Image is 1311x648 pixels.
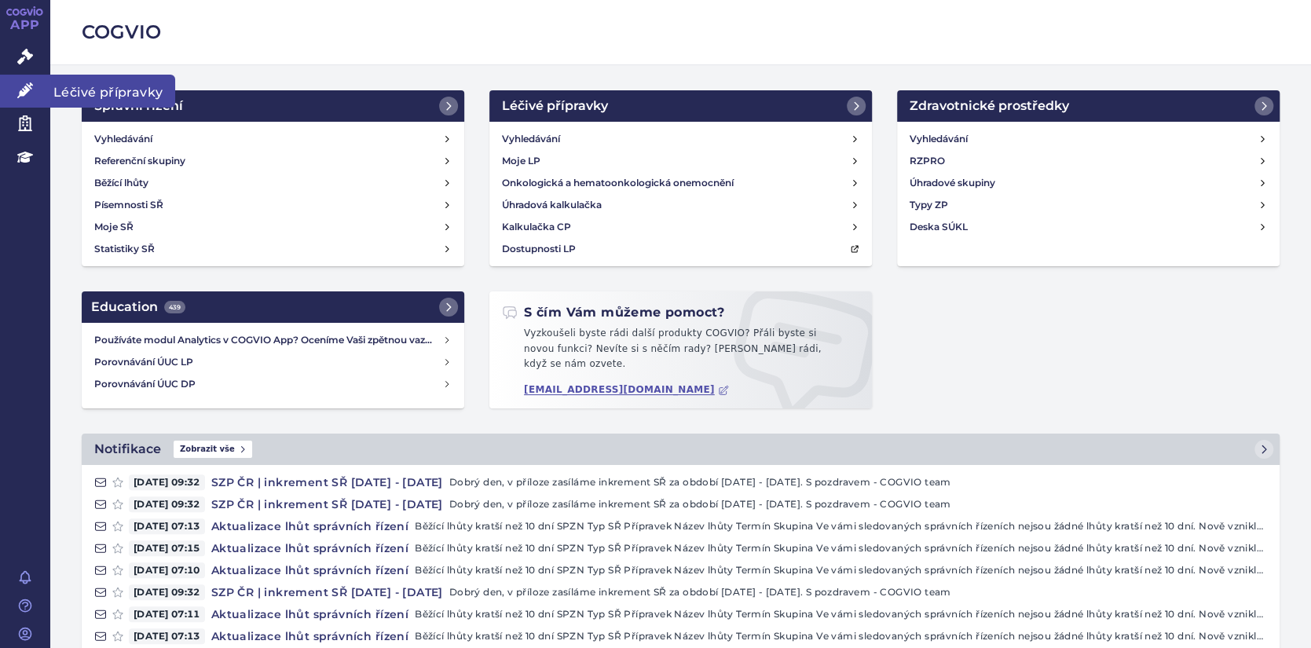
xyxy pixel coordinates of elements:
[174,441,252,458] span: Zobrazit vše
[91,298,185,317] h2: Education
[415,540,1267,556] p: Běžící lhůty kratší než 10 dní SPZN Typ SŘ Přípravek Název lhůty Termín Skupina Ve vámi sledovaný...
[205,496,449,512] h4: SZP ČR | inkrement SŘ [DATE] - [DATE]
[415,606,1267,622] p: Běžící lhůty kratší než 10 dní SPZN Typ SŘ Přípravek Název lhůty Termín Skupina Ve vámi sledovaný...
[205,628,415,644] h4: Aktualizace lhůt správních řízení
[82,90,464,122] a: Správní řízení
[449,474,1267,490] p: Dobrý den, v příloze zasíláme inkrement SŘ za období [DATE] - [DATE]. S pozdravem - COGVIO team
[88,238,458,260] a: Statistiky SŘ
[489,90,872,122] a: Léčivé přípravky
[88,329,458,351] a: Používáte modul Analytics v COGVIO App? Oceníme Vaši zpětnou vazbu!
[94,440,161,459] h2: Notifikace
[94,354,442,370] h4: Porovnávání ÚUC LP
[205,606,415,622] h4: Aktualizace lhůt správních řízení
[88,150,458,172] a: Referenční skupiny
[88,373,458,395] a: Porovnávání ÚUC DP
[205,540,415,556] h4: Aktualizace lhůt správních řízení
[415,518,1267,534] p: Běžící lhůty kratší než 10 dní SPZN Typ SŘ Přípravek Název lhůty Termín Skupina Ve vámi sledovaný...
[415,628,1267,644] p: Běžící lhůty kratší než 10 dní SPZN Typ SŘ Přípravek Název lhůty Termín Skupina Ve vámi sledovaný...
[496,128,866,150] a: Vyhledávání
[94,197,163,213] h4: Písemnosti SŘ
[82,291,464,323] a: Education439
[50,75,175,108] span: Léčivé přípravky
[94,131,152,147] h4: Vyhledávání
[903,128,1273,150] a: Vyhledávání
[129,540,205,556] span: [DATE] 07:15
[496,172,866,194] a: Onkologická a hematoonkologická onemocnění
[502,241,576,257] h4: Dostupnosti LP
[129,474,205,490] span: [DATE] 09:32
[88,128,458,150] a: Vyhledávání
[449,496,1267,512] p: Dobrý den, v příloze zasíláme inkrement SŘ za období [DATE] - [DATE]. S pozdravem - COGVIO team
[502,153,540,169] h4: Moje LP
[502,131,560,147] h4: Vyhledávání
[94,332,442,348] h4: Používáte modul Analytics v COGVIO App? Oceníme Vaši zpětnou vazbu!
[82,434,1280,465] a: NotifikaceZobrazit vše
[129,628,205,644] span: [DATE] 07:13
[496,194,866,216] a: Úhradová kalkulačka
[502,175,734,191] h4: Onkologická a hematoonkologická onemocnění
[88,351,458,373] a: Porovnávání ÚUC LP
[502,304,725,321] h2: S čím Vám můžeme pomoct?
[82,19,1280,46] h2: COGVIO
[205,518,415,534] h4: Aktualizace lhůt správních řízení
[88,194,458,216] a: Písemnosti SŘ
[903,150,1273,172] a: RZPRO
[502,97,608,115] h2: Léčivé přípravky
[129,518,205,534] span: [DATE] 07:13
[496,216,866,238] a: Kalkulačka CP
[910,97,1069,115] h2: Zdravotnické prostředky
[903,172,1273,194] a: Úhradové skupiny
[129,584,205,600] span: [DATE] 09:32
[205,562,415,578] h4: Aktualizace lhůt správních řízení
[94,175,148,191] h4: Běžící lhůty
[449,584,1267,600] p: Dobrý den, v příloze zasíláme inkrement SŘ za období [DATE] - [DATE]. S pozdravem - COGVIO team
[205,584,449,600] h4: SZP ČR | inkrement SŘ [DATE] - [DATE]
[910,197,948,213] h4: Typy ZP
[496,238,866,260] a: Dostupnosti LP
[910,131,968,147] h4: Vyhledávání
[502,219,571,235] h4: Kalkulačka CP
[94,241,155,257] h4: Statistiky SŘ
[94,376,442,392] h4: Porovnávání ÚUC DP
[910,153,945,169] h4: RZPRO
[903,194,1273,216] a: Typy ZP
[129,606,205,622] span: [DATE] 07:11
[903,216,1273,238] a: Deska SÚKL
[524,384,729,396] a: [EMAIL_ADDRESS][DOMAIN_NAME]
[129,496,205,512] span: [DATE] 09:32
[129,562,205,578] span: [DATE] 07:10
[205,474,449,490] h4: SZP ČR | inkrement SŘ [DATE] - [DATE]
[94,153,185,169] h4: Referenční skupiny
[910,175,995,191] h4: Úhradové skupiny
[88,172,458,194] a: Běžící lhůty
[88,216,458,238] a: Moje SŘ
[94,219,134,235] h4: Moje SŘ
[502,197,602,213] h4: Úhradová kalkulačka
[910,219,968,235] h4: Deska SÚKL
[496,150,866,172] a: Moje LP
[415,562,1267,578] p: Běžící lhůty kratší než 10 dní SPZN Typ SŘ Přípravek Název lhůty Termín Skupina Ve vámi sledovaný...
[897,90,1280,122] a: Zdravotnické prostředky
[164,301,185,313] span: 439
[502,326,859,379] p: Vyzkoušeli byste rádi další produkty COGVIO? Přáli byste si novou funkci? Nevíte si s něčím rady?...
